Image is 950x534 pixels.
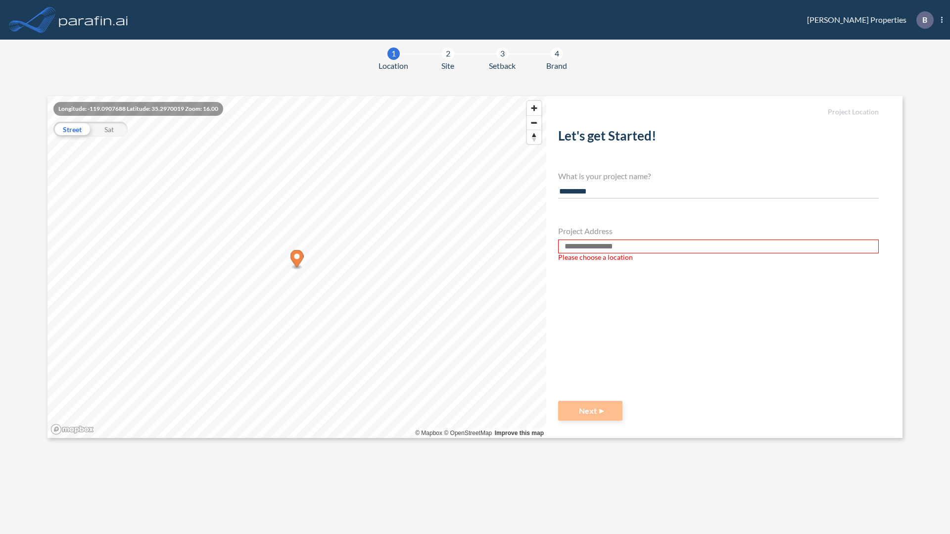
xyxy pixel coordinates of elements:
a: Improve this map [495,430,544,437]
p: B [922,15,927,24]
canvas: Map [47,96,546,438]
button: Zoom in [527,101,541,115]
div: Longitude: -119.0907688 Latitude: 35.2970019 Zoom: 16.00 [53,102,223,116]
div: 3 [496,48,509,60]
span: Please choose a location [558,253,863,262]
div: 2 [442,48,454,60]
h2: Let's get Started! [558,128,879,147]
span: Location [379,60,408,72]
span: Site [441,60,454,72]
a: OpenStreetMap [444,430,492,437]
button: Reset bearing to north [527,130,541,144]
button: Next [558,401,622,421]
a: Mapbox [415,430,442,437]
span: Brand [546,60,567,72]
a: Mapbox homepage [50,424,94,435]
div: 1 [387,48,400,60]
h5: Project Location [558,108,879,116]
div: Sat [91,122,128,137]
button: Zoom out [527,115,541,130]
div: Map marker [290,250,304,270]
h4: Project Address [558,226,879,236]
img: logo [57,10,130,30]
div: Street [53,122,91,137]
h4: What is your project name? [558,171,879,181]
div: 4 [551,48,563,60]
div: [PERSON_NAME] Properties [792,11,943,29]
span: Zoom out [527,116,541,130]
span: Setback [489,60,516,72]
